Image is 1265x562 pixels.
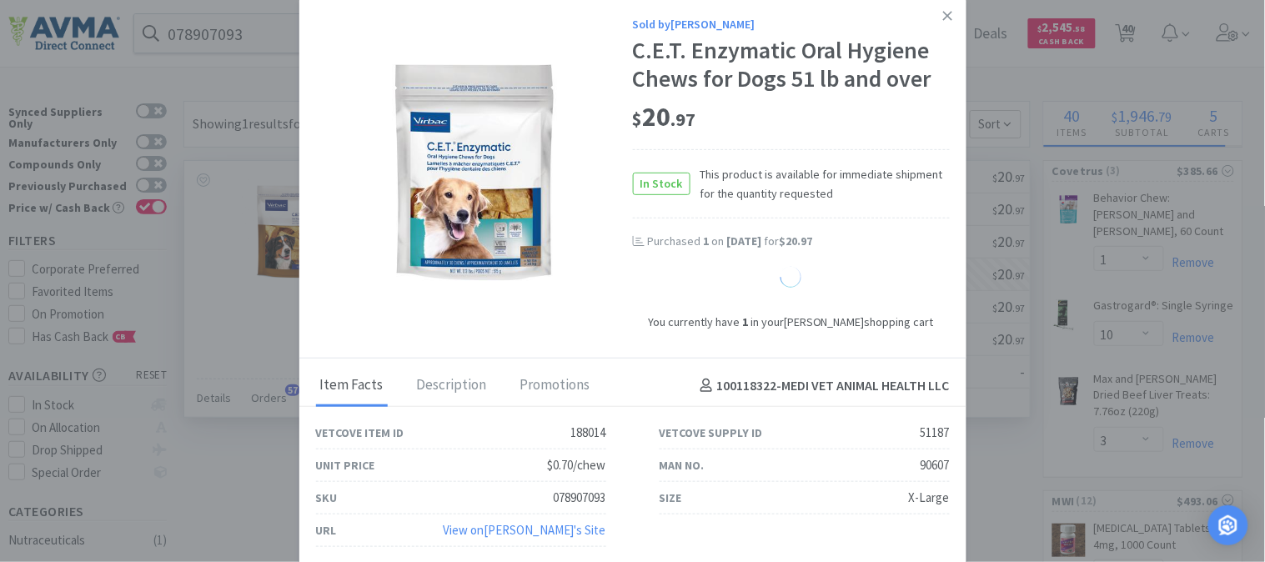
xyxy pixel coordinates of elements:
span: In Stock [634,173,690,194]
div: X-Large [909,488,950,508]
div: $0.70/chew [548,455,606,475]
a: View on[PERSON_NAME]'s Site [444,522,606,538]
div: 51187 [921,423,950,443]
div: Promotions [516,365,595,407]
div: Item Facts [316,365,388,407]
div: 90607 [921,455,950,475]
div: Description [413,365,491,407]
strong: 1 [742,314,748,329]
div: Vetcove Item ID [316,424,404,442]
div: Man No. [660,456,705,474]
div: SKU [316,489,338,507]
div: You currently have in your [PERSON_NAME] shopping cart [633,312,950,330]
div: Sold by [PERSON_NAME] [633,15,950,33]
img: fb6caa39a3d94a13a63a8abe6d5a1364_51187.jpeg [366,64,583,281]
span: This product is available for immediate shipment for the quantity requested [690,165,950,203]
div: Open Intercom Messenger [1208,505,1248,545]
h4: 100118322 - MEDI VET ANIMAL HEALTH LLC [694,375,950,397]
div: URL [316,521,337,539]
span: $ [633,108,643,131]
span: . 97 [671,108,696,131]
div: C.E.T. Enzymatic Oral Hygiene Chews for Dogs 51 lb and over [633,37,950,93]
span: 1 [704,233,710,248]
div: Size [660,489,682,507]
div: Unit Price [316,456,375,474]
div: Vetcove Supply ID [660,424,763,442]
div: Purchased on for [648,233,950,250]
span: $20.97 [780,233,813,248]
div: 078907093 [554,488,606,508]
div: 188014 [571,423,606,443]
span: [DATE] [727,233,762,248]
span: 20 [633,100,696,133]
